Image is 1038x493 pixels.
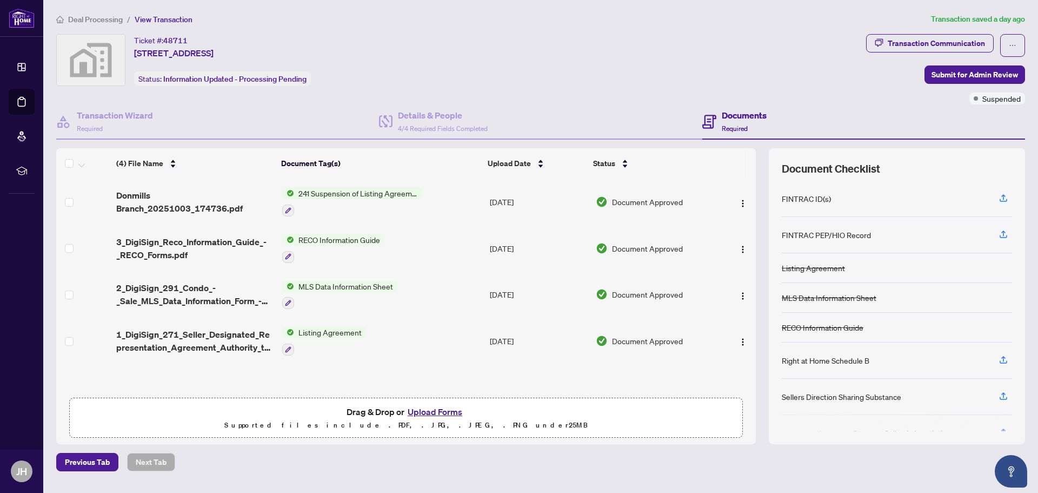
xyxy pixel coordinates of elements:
[738,245,747,254] img: Logo
[593,157,615,169] span: Status
[282,280,294,292] img: Status Icon
[282,234,384,263] button: Status IconRECO Information Guide
[488,157,531,169] span: Upload Date
[57,35,125,86] img: svg%3e
[116,281,274,307] span: 2_DigiSign_291_Condo_-_Sale_MLS_Data_Information_Form_-_PropTx-[PERSON_NAME].pdf
[56,16,64,23] span: home
[596,196,608,208] img: Document Status
[782,193,831,205] div: FINTRAC ID(s)
[738,292,747,300] img: Logo
[596,242,608,254] img: Document Status
[398,124,488,133] span: 4/4 Required Fields Completed
[483,148,589,179] th: Upload Date
[734,193,751,211] button: Logo
[9,8,35,28] img: logo
[16,464,27,479] span: JH
[112,148,277,179] th: (4) File Name
[734,332,751,350] button: Logo
[734,286,751,303] button: Logo
[485,179,591,225] td: [DATE]
[68,15,123,24] span: Deal Processing
[347,405,465,419] span: Drag & Drop or
[76,419,736,432] p: Supported files include .PDF, .JPG, .JPEG, .PNG under 25 MB
[116,328,274,354] span: 1_DigiSign_271_Seller_Designated_Representation_Agreement_Authority_to_Offer_for_Sale_-_PropTx-[P...
[782,161,880,176] span: Document Checklist
[924,65,1025,84] button: Submit for Admin Review
[294,280,397,292] span: MLS Data Information Sheet
[56,453,118,471] button: Previous Tab
[612,288,683,300] span: Document Approved
[404,405,465,419] button: Upload Forms
[77,109,153,122] h4: Transaction Wizard
[116,189,274,215] span: Donmills Branch_20251003_174736.pdf
[596,335,608,347] img: Document Status
[782,321,863,333] div: RECO Information Guide
[70,398,742,438] span: Drag & Drop orUpload FormsSupported files include .PDF, .JPG, .JPEG, .PNG under25MB
[282,234,294,246] img: Status Icon
[282,187,422,216] button: Status Icon241 Suspension of Listing Agreement - Authority to Offer for Sale
[134,71,311,86] div: Status:
[931,66,1018,83] span: Submit for Admin Review
[282,326,366,356] button: Status IconListing Agreement
[782,262,845,274] div: Listing Agreement
[77,124,103,133] span: Required
[294,187,422,199] span: 241 Suspension of Listing Agreement - Authority to Offer for Sale
[782,229,871,241] div: FINTRAC PEP/HIO Record
[866,34,994,52] button: Transaction Communication
[722,124,748,133] span: Required
[738,199,747,208] img: Logo
[782,354,869,366] div: Right at Home Schedule B
[589,148,716,179] th: Status
[277,148,483,179] th: Document Tag(s)
[134,47,214,60] span: [STREET_ADDRESS]
[134,34,188,47] div: Ticket #:
[163,36,188,45] span: 48711
[982,93,1021,104] span: Suspended
[294,234,384,246] span: RECO Information Guide
[398,109,488,122] h4: Details & People
[931,13,1025,25] article: Transaction saved a day ago
[485,272,591,318] td: [DATE]
[738,338,747,346] img: Logo
[135,15,192,24] span: View Transaction
[995,455,1027,488] button: Open asap
[294,326,366,338] span: Listing Agreement
[722,109,767,122] h4: Documents
[282,280,397,310] button: Status IconMLS Data Information Sheet
[612,242,683,254] span: Document Approved
[596,288,608,300] img: Document Status
[612,196,683,208] span: Document Approved
[127,453,175,471] button: Next Tab
[888,35,985,52] div: Transaction Communication
[116,157,163,169] span: (4) File Name
[116,235,274,261] span: 3_DigiSign_Reco_Information_Guide_-_RECO_Forms.pdf
[782,292,876,304] div: MLS Data Information Sheet
[282,326,294,338] img: Status Icon
[782,391,901,403] div: Sellers Direction Sharing Substance
[127,13,130,25] li: /
[734,240,751,257] button: Logo
[1009,42,1016,49] span: ellipsis
[163,74,307,84] span: Information Updated - Processing Pending
[612,335,683,347] span: Document Approved
[282,187,294,199] img: Status Icon
[65,453,110,471] span: Previous Tab
[485,318,591,364] td: [DATE]
[485,225,591,272] td: [DATE]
